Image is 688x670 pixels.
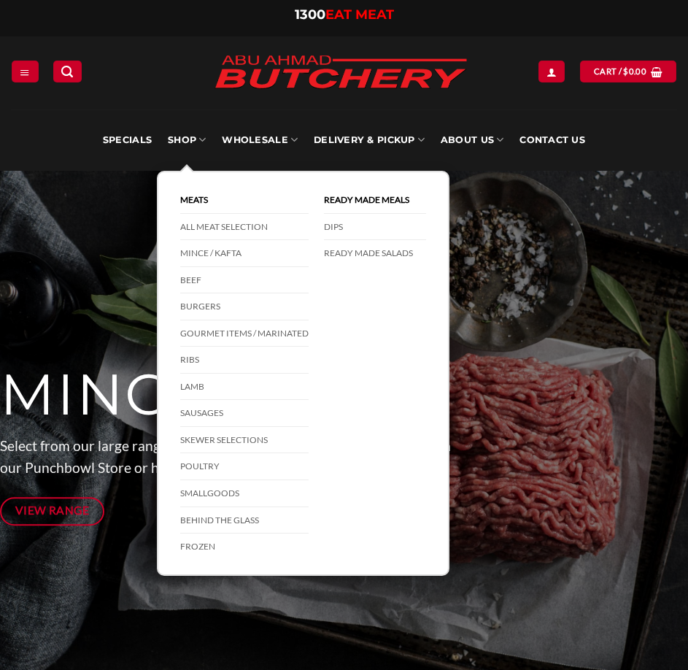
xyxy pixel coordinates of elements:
[623,65,628,78] span: $
[180,187,309,214] a: Meats
[314,109,425,171] a: Delivery & Pickup
[325,7,394,23] span: EAT MEAT
[295,7,325,23] span: 1300
[222,109,298,171] a: Wholesale
[180,374,309,401] a: Lamb
[180,400,309,427] a: Sausages
[12,61,38,82] a: Menu
[180,480,309,507] a: Smallgoods
[180,507,309,534] a: Behind The Glass
[180,320,309,347] a: Gourmet Items / Marinated
[180,453,309,480] a: Poultry
[202,45,479,101] img: Abu Ahmad Butchery
[180,240,309,267] a: Mince / Kafta
[324,187,426,214] a: Ready Made Meals
[180,427,309,454] a: Skewer Selections
[295,7,394,23] a: 1300EAT MEAT
[180,534,309,560] a: Frozen
[324,214,426,241] a: DIPS
[324,240,426,266] a: Ready Made Salads
[180,293,309,320] a: Burgers
[623,66,646,76] bdi: 0.00
[538,61,565,82] a: Login
[53,61,81,82] a: Search
[180,267,309,294] a: Beef
[594,65,646,78] span: Cart /
[180,347,309,374] a: Ribs
[15,501,90,520] span: View Range
[168,109,206,171] a: SHOP
[103,109,152,171] a: Specials
[441,109,503,171] a: About Us
[580,61,676,82] a: View cart
[519,109,585,171] a: Contact Us
[180,214,309,241] a: All Meat Selection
